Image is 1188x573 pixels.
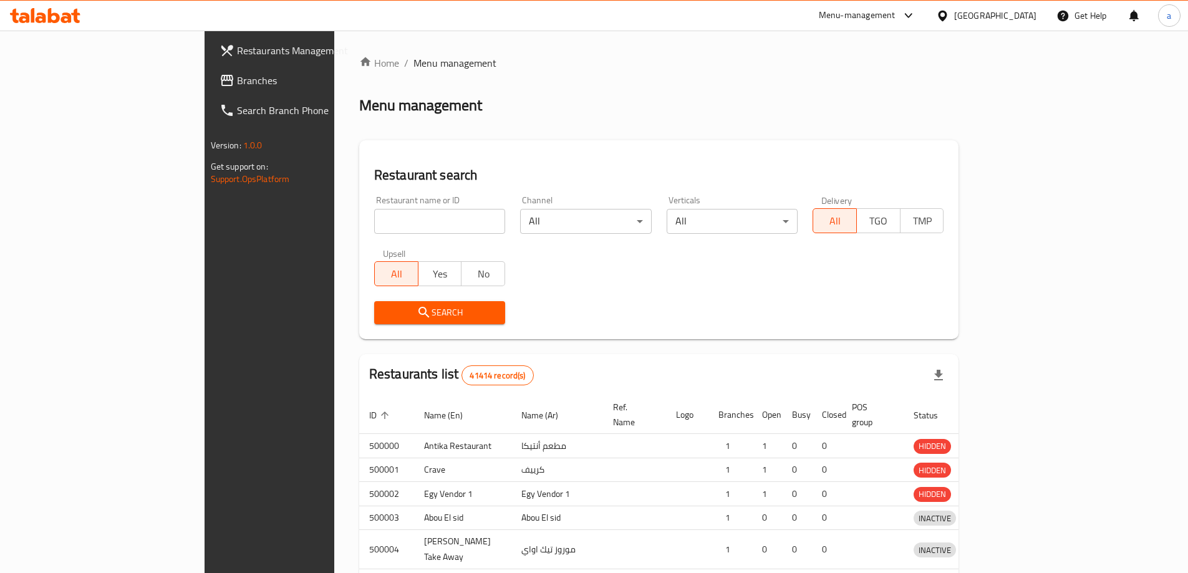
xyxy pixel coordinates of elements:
[782,434,812,458] td: 0
[818,212,852,230] span: All
[210,36,403,65] a: Restaurants Management
[752,530,782,569] td: 0
[708,530,752,569] td: 1
[900,208,944,233] button: TMP
[812,530,842,569] td: 0
[821,196,852,205] label: Delivery
[243,137,263,153] span: 1.0.0
[708,506,752,530] td: 1
[461,261,505,286] button: No
[924,360,954,390] div: Export file
[237,103,393,118] span: Search Branch Phone
[914,408,954,423] span: Status
[812,506,842,530] td: 0
[812,434,842,458] td: 0
[782,458,812,482] td: 0
[666,396,708,434] th: Logo
[380,265,413,283] span: All
[511,482,603,506] td: Egy Vendor 1
[237,43,393,58] span: Restaurants Management
[914,439,951,453] span: HIDDEN
[374,261,418,286] button: All
[914,439,951,454] div: HIDDEN
[520,209,651,234] div: All
[418,261,462,286] button: Yes
[237,73,393,88] span: Branches
[856,208,901,233] button: TGO
[782,506,812,530] td: 0
[819,8,896,23] div: Menu-management
[461,365,533,385] div: Total records count
[862,212,896,230] span: TGO
[383,249,406,258] label: Upsell
[374,209,505,234] input: Search for restaurant name or ID..
[708,396,752,434] th: Branches
[914,487,951,501] span: HIDDEN
[812,458,842,482] td: 0
[424,408,479,423] span: Name (En)
[914,511,956,526] span: INACTIVE
[914,543,956,557] span: INACTIVE
[708,434,752,458] td: 1
[511,506,603,530] td: Abou El sid
[359,55,959,70] nav: breadcrumb
[782,482,812,506] td: 0
[914,487,951,502] div: HIDDEN
[211,171,290,187] a: Support.OpsPlatform
[369,408,393,423] span: ID
[414,482,511,506] td: Egy Vendor 1
[812,396,842,434] th: Closed
[374,301,505,324] button: Search
[374,166,944,185] h2: Restaurant search
[414,530,511,569] td: [PERSON_NAME] Take Away
[782,530,812,569] td: 0
[414,434,511,458] td: Antika Restaurant
[511,434,603,458] td: مطعم أنتيكا
[211,158,268,175] span: Get support on:
[369,365,534,385] h2: Restaurants list
[752,506,782,530] td: 0
[511,530,603,569] td: موروز تيك اواي
[852,400,889,430] span: POS group
[210,95,403,125] a: Search Branch Phone
[414,458,511,482] td: Crave
[466,265,500,283] span: No
[462,370,533,382] span: 41414 record(s)
[782,396,812,434] th: Busy
[905,212,939,230] span: TMP
[752,458,782,482] td: 1
[404,55,408,70] li: /
[423,265,457,283] span: Yes
[954,9,1036,22] div: [GEOGRAPHIC_DATA]
[613,400,651,430] span: Ref. Name
[1167,9,1171,22] span: a
[511,458,603,482] td: كرييف
[752,482,782,506] td: 1
[812,482,842,506] td: 0
[211,137,241,153] span: Version:
[384,305,495,320] span: Search
[752,434,782,458] td: 1
[914,463,951,478] span: HIDDEN
[752,396,782,434] th: Open
[667,209,798,234] div: All
[813,208,857,233] button: All
[521,408,574,423] span: Name (Ar)
[359,95,482,115] h2: Menu management
[414,506,511,530] td: Abou El sid
[210,65,403,95] a: Branches
[708,482,752,506] td: 1
[708,458,752,482] td: 1
[413,55,496,70] span: Menu management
